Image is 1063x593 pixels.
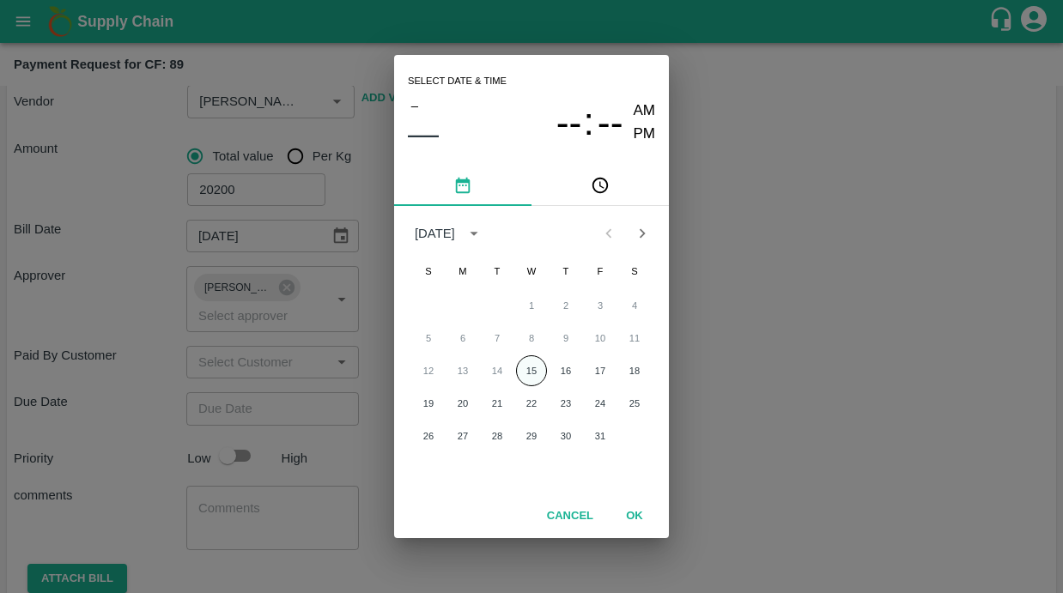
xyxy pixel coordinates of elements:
[447,254,478,288] span: Monday
[550,254,581,288] span: Thursday
[411,94,418,117] span: –
[619,388,650,419] button: 25
[634,123,656,146] button: PM
[413,254,444,288] span: Sunday
[413,388,444,419] button: 19
[408,117,439,151] button: ––
[634,100,656,123] button: AM
[460,220,488,247] button: calendar view is open, switch to year view
[626,217,659,250] button: Next month
[482,254,513,288] span: Tuesday
[550,355,581,386] button: 16
[556,100,582,145] button: --
[408,69,507,94] span: Select date & time
[540,501,600,531] button: Cancel
[550,421,581,451] button: 30
[607,501,662,531] button: OK
[585,388,616,419] button: 24
[531,165,669,206] button: pick time
[415,224,455,243] div: [DATE]
[482,388,513,419] button: 21
[585,254,616,288] span: Friday
[585,355,616,386] button: 17
[482,421,513,451] button: 28
[408,94,422,117] button: –
[516,388,547,419] button: 22
[516,254,547,288] span: Wednesday
[619,355,650,386] button: 18
[413,421,444,451] button: 26
[447,388,478,419] button: 20
[550,388,581,419] button: 23
[583,100,593,145] span: :
[516,355,547,386] button: 15
[598,100,623,145] button: --
[585,421,616,451] button: 31
[619,254,650,288] span: Saturday
[394,165,531,206] button: pick date
[516,421,547,451] button: 29
[447,421,478,451] button: 27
